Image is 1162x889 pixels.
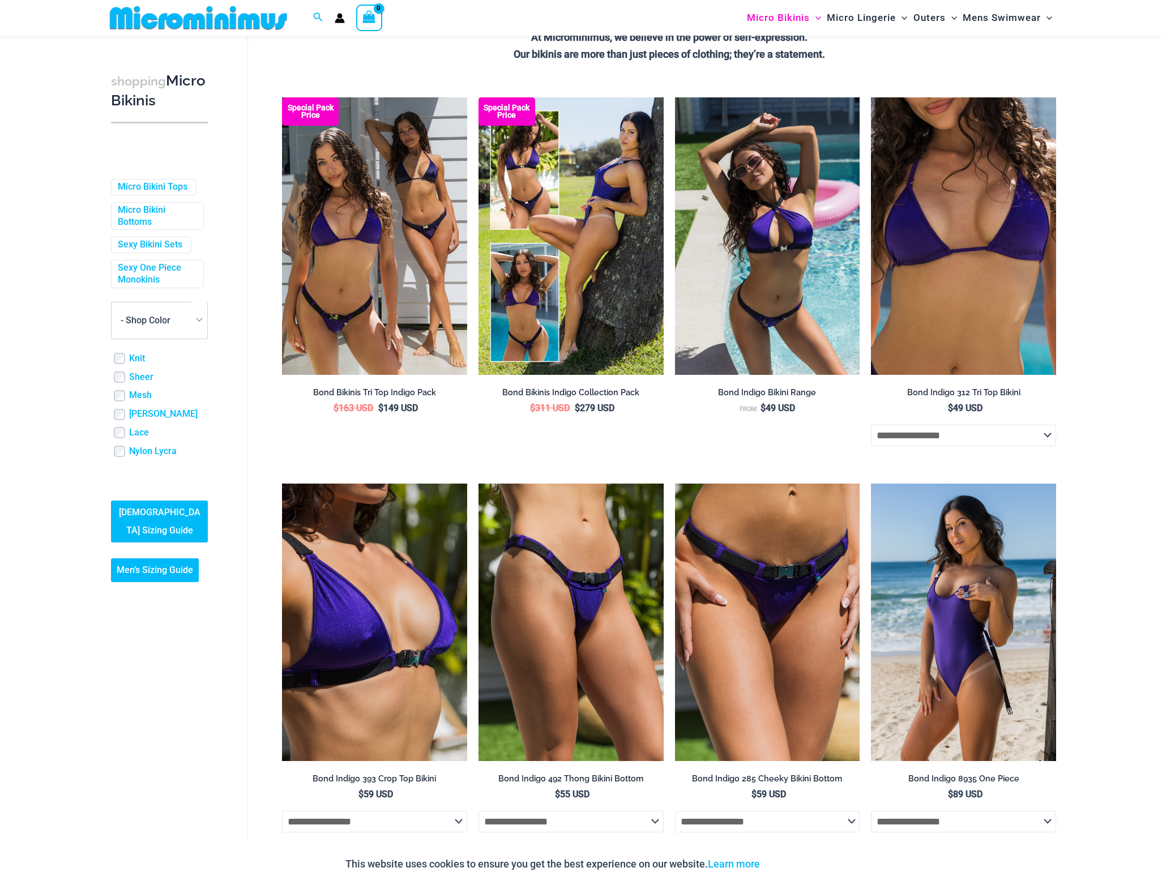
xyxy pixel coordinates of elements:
[335,13,345,23] a: Account icon link
[282,773,467,784] h2: Bond Indigo 393 Crop Top Bikini
[871,484,1056,761] a: Bond Indigo 8935 One Piece 09Bond Indigo 8935 One Piece 10Bond Indigo 8935 One Piece 10
[356,5,382,31] a: View Shopping Cart, empty
[282,97,467,375] img: Bond Indigo Tri Top Pack (1)
[358,789,364,800] span: $
[514,48,825,60] strong: Our bikinis are more than just pieces of clothing; they’re a statement.
[946,3,957,32] span: Menu Toggle
[479,387,664,398] h2: Bond Bikinis Indigo Collection Pack
[282,484,467,761] img: Bond Indigo 393 Top 02
[742,2,1057,34] nav: Site Navigation
[479,484,664,761] a: Bond Indigo 492 Thong Bikini 02Bond Indigo 492 Thong Bikini 03Bond Indigo 492 Thong Bikini 03
[282,387,467,398] h2: Bond Bikinis Tri Top Indigo Pack
[761,403,766,413] span: $
[948,789,953,800] span: $
[479,97,664,375] a: Bond Inidgo Collection Pack (10) Bond Indigo Bikini Collection Pack Back (6)Bond Indigo Bikini Co...
[530,403,570,413] bdi: 311 USD
[761,403,795,413] bdi: 49 USD
[747,3,810,32] span: Micro Bikinis
[1041,3,1052,32] span: Menu Toggle
[911,3,960,32] a: OutersMenu ToggleMenu Toggle
[105,5,292,31] img: MM SHOP LOGO FLAT
[948,403,982,413] bdi: 49 USD
[675,773,860,784] h2: Bond Indigo 285 Cheeky Bikini Bottom
[675,387,860,398] h2: Bond Indigo Bikini Range
[121,315,170,326] span: - Shop Color
[118,239,182,251] a: Sexy Bikini Sets
[675,97,860,375] img: Bond Indigo 393 Top 285 Cheeky Bikini 10
[111,71,208,110] h3: Micro Bikinis
[871,773,1056,788] a: Bond Indigo 8935 One Piece
[129,353,145,365] a: Knit
[282,387,467,402] a: Bond Bikinis Tri Top Indigo Pack
[555,789,589,800] bdi: 55 USD
[282,484,467,761] a: Bond Indigo 393 Top 02Bond Indigo 393 Top 03Bond Indigo 393 Top 03
[871,97,1056,375] img: Bond Indigo 312 Top 02
[479,773,664,784] h2: Bond Indigo 492 Thong Bikini Bottom
[708,858,760,870] a: Learn more
[871,484,1056,761] img: Bond Indigo 8935 One Piece 09
[871,387,1056,402] a: Bond Indigo 312 Tri Top Bikini
[378,403,383,413] span: $
[675,484,860,761] img: Bond Indigo 285 Cheeky Bikini 01
[871,387,1056,398] h2: Bond Indigo 312 Tri Top Bikini
[111,302,208,339] span: - Shop Color
[479,104,535,119] b: Special Pack Price
[378,403,418,413] bdi: 149 USD
[575,403,614,413] bdi: 279 USD
[768,850,817,878] button: Accept
[751,789,786,800] bdi: 59 USD
[282,104,339,119] b: Special Pack Price
[531,31,808,43] strong: At Microminimus, we believe in the power of self-expression.
[896,3,907,32] span: Menu Toggle
[479,387,664,402] a: Bond Bikinis Indigo Collection Pack
[948,403,953,413] span: $
[575,403,580,413] span: $
[334,403,339,413] span: $
[129,446,177,458] a: Nylon Lycra
[479,773,664,788] a: Bond Indigo 492 Thong Bikini Bottom
[960,3,1055,32] a: Mens SwimwearMenu ToggleMenu Toggle
[111,74,166,88] span: shopping
[129,408,198,420] a: [PERSON_NAME]
[479,484,664,761] img: Bond Indigo 492 Thong Bikini 02
[675,387,860,402] a: Bond Indigo Bikini Range
[675,484,860,761] a: Bond Indigo 285 Cheeky Bikini 01Bond Indigo 285 Cheeky Bikini 02Bond Indigo 285 Cheeky Bikini 02
[675,773,860,788] a: Bond Indigo 285 Cheeky Bikini Bottom
[313,11,323,25] a: Search icon link
[740,405,758,413] span: From:
[530,403,535,413] span: $
[282,97,467,375] a: Bond Indigo Tri Top Pack (1) Bond Indigo Tri Top Pack Back (1)Bond Indigo Tri Top Pack Back (1)
[948,789,982,800] bdi: 89 USD
[118,262,195,286] a: Sexy One Piece Monokinis
[129,390,152,401] a: Mesh
[675,97,860,375] a: Bond Indigo 393 Top 285 Cheeky Bikini 10Bond Indigo 393 Top 285 Cheeky Bikini 04Bond Indigo 393 T...
[112,302,207,339] span: - Shop Color
[111,558,199,582] a: Men’s Sizing Guide
[555,789,560,800] span: $
[963,3,1041,32] span: Mens Swimwear
[358,789,393,800] bdi: 59 USD
[871,773,1056,784] h2: Bond Indigo 8935 One Piece
[334,403,373,413] bdi: 163 USD
[479,97,664,375] img: Bond Inidgo Collection Pack (10)
[913,3,946,32] span: Outers
[810,3,821,32] span: Menu Toggle
[118,181,187,193] a: Micro Bikini Tops
[827,3,896,32] span: Micro Lingerie
[282,773,467,788] a: Bond Indigo 393 Crop Top Bikini
[345,856,760,873] p: This website uses cookies to ensure you get the best experience on our website.
[751,789,757,800] span: $
[111,501,208,542] a: [DEMOGRAPHIC_DATA] Sizing Guide
[129,427,149,439] a: Lace
[129,371,153,383] a: Sheer
[744,3,824,32] a: Micro BikinisMenu ToggleMenu Toggle
[871,97,1056,375] a: Bond Indigo 312 Top 02Bond Indigo 312 Top 492 Thong Bikini 04Bond Indigo 312 Top 492 Thong Bikini 04
[118,204,195,228] a: Micro Bikini Bottoms
[824,3,910,32] a: Micro LingerieMenu ToggleMenu Toggle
